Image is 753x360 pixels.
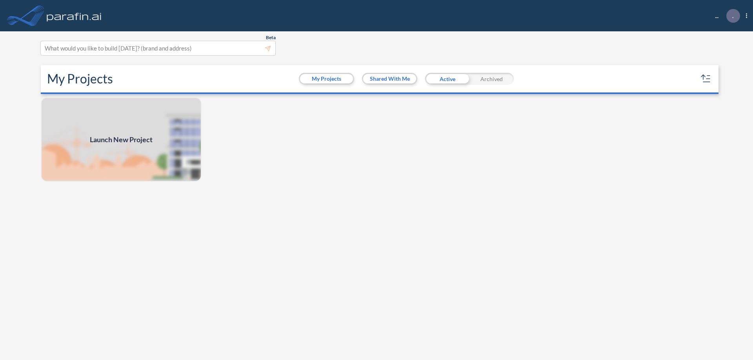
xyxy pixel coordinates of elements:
[266,34,276,41] span: Beta
[469,73,514,85] div: Archived
[41,97,202,182] img: add
[703,9,747,23] div: ...
[47,71,113,86] h2: My Projects
[363,74,416,83] button: Shared With Me
[41,97,202,182] a: Launch New Project
[300,74,353,83] button: My Projects
[45,8,103,24] img: logo
[700,72,712,85] button: sort
[90,134,153,145] span: Launch New Project
[732,12,734,19] p: .
[425,73,469,85] div: Active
